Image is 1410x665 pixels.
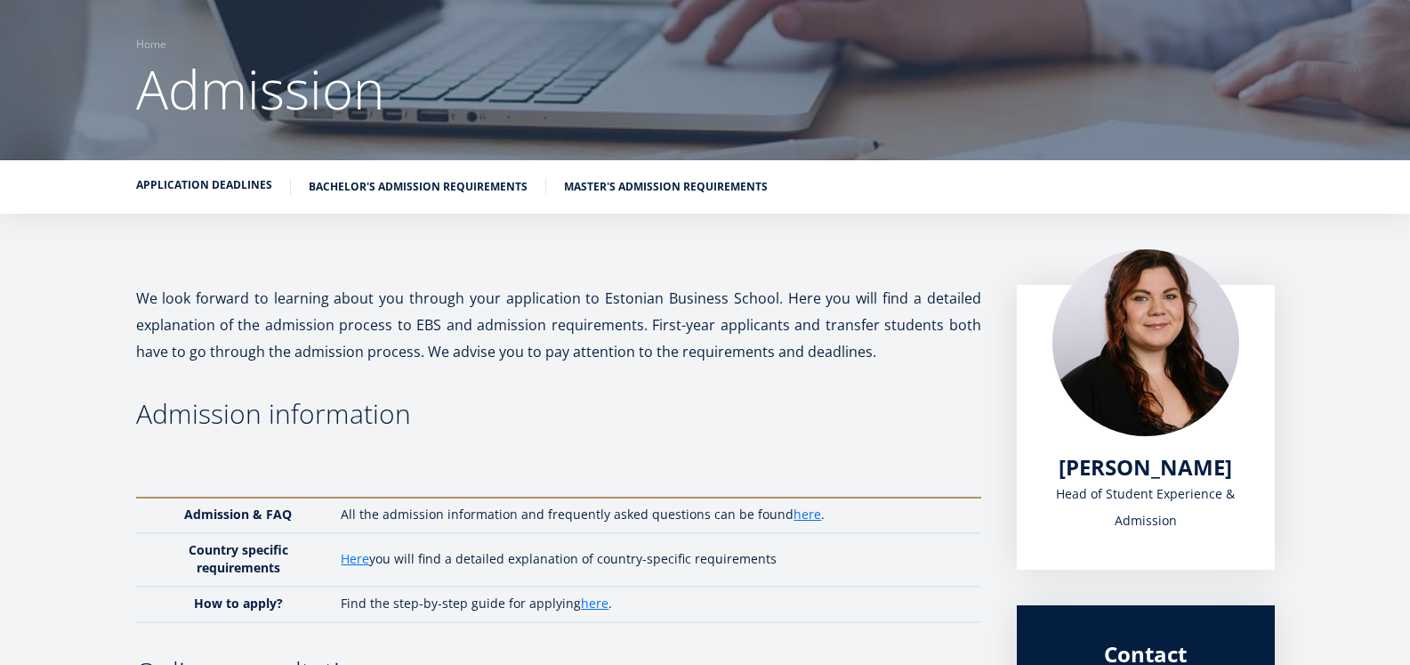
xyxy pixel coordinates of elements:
[341,550,369,568] a: Here
[341,595,963,612] p: Find the step-by-step guide for applying .
[194,595,283,612] strong: How to apply?
[184,506,292,523] strong: Admission & FAQ
[332,498,980,533] td: All the admission information and frequently asked questions can be found .
[581,595,608,612] a: here
[1052,481,1239,534] div: Head of Student Experience & Admission
[1059,452,1232,482] span: [PERSON_NAME]
[332,533,980,587] td: you will find a detailed explanation of country-specific requirements
[136,36,166,53] a: Home
[136,176,272,194] a: Application deadlines
[189,541,288,576] strong: Country specific requirements
[564,178,768,196] a: Master's admission requirements
[794,506,821,523] a: here
[1059,454,1232,481] a: [PERSON_NAME]
[136,285,981,365] p: We look forward to learning about you through your application to Estonian Business School. Here ...
[1052,249,1239,436] img: liina reimann
[136,53,384,126] span: Admission
[309,178,528,196] a: Bachelor's admission requirements
[136,401,981,427] h3: Admission information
